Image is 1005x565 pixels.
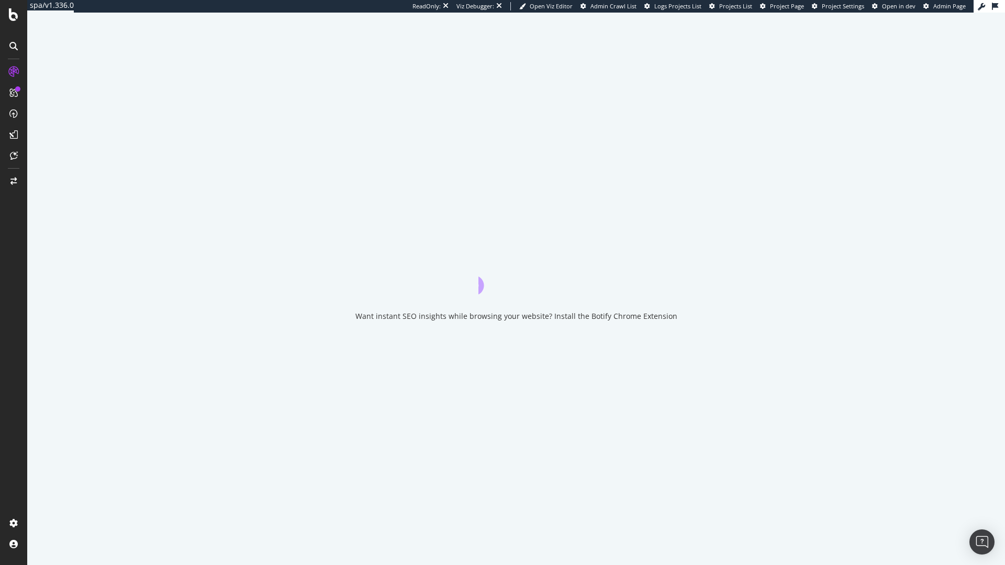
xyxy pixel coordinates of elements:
div: Viz Debugger: [456,2,494,10]
div: ReadOnly: [412,2,441,10]
a: Admin Page [923,2,966,10]
div: animation [478,257,554,294]
span: Projects List [719,2,752,10]
a: Project Settings [812,2,864,10]
span: Project Page [770,2,804,10]
div: Open Intercom Messenger [969,529,995,555]
a: Admin Crawl List [580,2,636,10]
span: Open Viz Editor [530,2,573,10]
span: Admin Crawl List [590,2,636,10]
div: Want instant SEO insights while browsing your website? Install the Botify Chrome Extension [355,311,677,322]
a: Project Page [760,2,804,10]
a: Open Viz Editor [519,2,573,10]
a: Open in dev [872,2,915,10]
a: Logs Projects List [644,2,701,10]
span: Open in dev [882,2,915,10]
span: Logs Projects List [654,2,701,10]
span: Admin Page [933,2,966,10]
a: Projects List [709,2,752,10]
span: Project Settings [822,2,864,10]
